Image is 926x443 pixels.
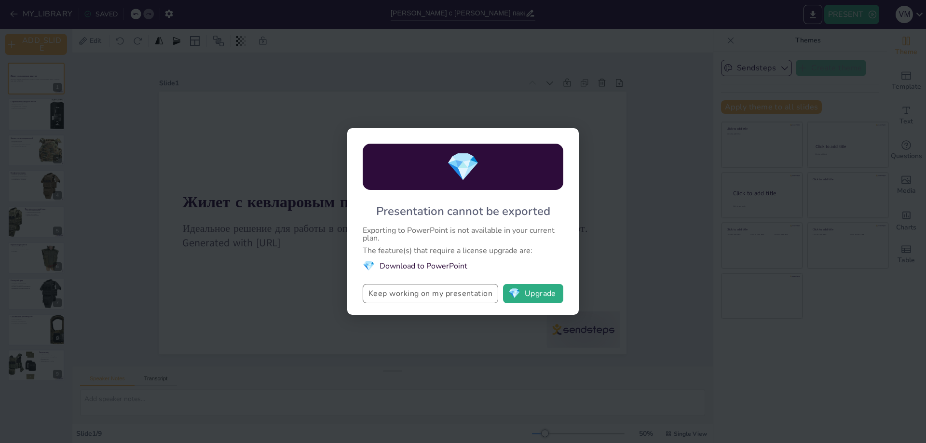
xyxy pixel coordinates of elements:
[503,284,563,303] button: diamondUpgrade
[363,227,563,242] div: Exporting to PowerPoint is not available in your current plan.
[446,148,480,186] span: diamond
[363,247,563,255] div: The feature(s) that require a license upgrade are:
[363,259,375,272] span: diamond
[376,203,550,219] div: Presentation cannot be exported
[508,289,520,298] span: diamond
[363,284,498,303] button: Keep working on my presentation
[363,259,563,272] li: Download to PowerPoint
